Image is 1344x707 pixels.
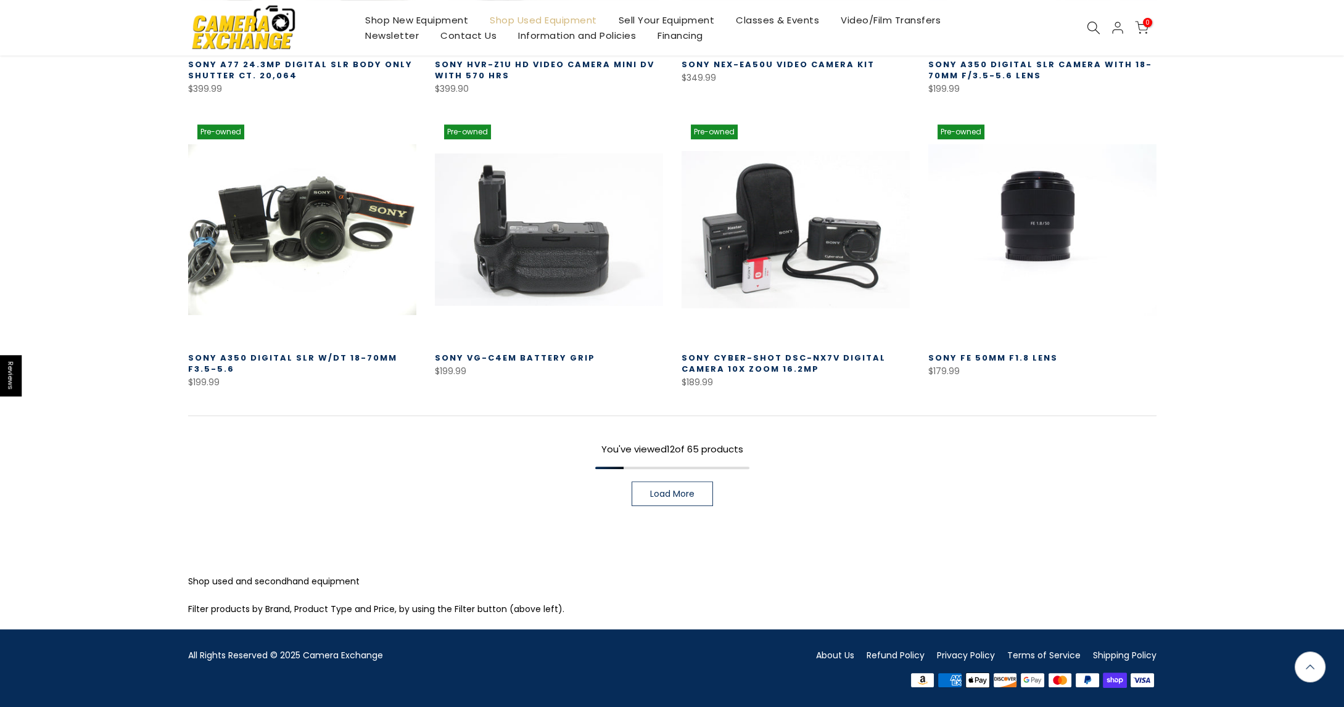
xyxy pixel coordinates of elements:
img: master [1046,671,1074,689]
div: $199.99 [435,364,663,379]
a: Back to the top [1295,652,1325,682]
div: $179.99 [928,364,1156,379]
a: Contact Us [429,28,507,43]
a: Sony FE 50mm f1.8 Lens [928,352,1058,364]
img: visa [1129,671,1156,689]
a: Sony VG-C4EM Battery Grip [435,352,595,364]
a: Refund Policy [867,649,925,661]
p: Shop used and secondhand equipment [188,574,1156,589]
img: shopify pay [1101,671,1129,689]
a: Sony NEX-EA50U Video Camera Kit [682,59,875,70]
span: You've viewed of 65 products [601,443,743,456]
div: $399.99 [188,81,416,97]
a: Newsletter [354,28,429,43]
a: About Us [816,649,854,661]
a: Sony HVR-Z1U HD Video Camera Mini DV with 570 hrs [435,59,654,81]
a: 0 [1135,21,1148,35]
a: Shop Used Equipment [479,12,608,28]
span: 0 [1143,18,1152,27]
div: $399.90 [435,81,663,97]
img: paypal [1074,671,1102,689]
span: 12 [667,443,675,456]
a: Terms of Service [1007,649,1081,661]
a: Classes & Events [725,12,830,28]
a: Video/Film Transfers [830,12,951,28]
a: Sony a350 Digital SLR Camera with 18-70mm f/3.5-5.6 Lens [928,59,1152,81]
div: $349.99 [682,70,910,86]
a: Sell Your Equipment [608,12,725,28]
img: american express [936,671,964,689]
a: Privacy Policy [937,649,995,661]
img: apple pay [963,671,991,689]
a: Information and Policies [507,28,646,43]
a: Financing [646,28,714,43]
a: Sony Cyber-shot DSC-NX7V Digital Camera 10x Zoom 16.2mp [682,352,886,375]
a: Load More [632,481,713,506]
a: Sony a77 24.3mp Digital SLR Body Only Shutter Ct. 20,064 [188,59,413,81]
img: google pay [1019,671,1047,689]
img: amazon payments [909,671,936,689]
span: Load More [650,489,695,498]
div: $199.99 [928,81,1156,97]
p: Filter products by Brand, Product Type and Price, by using the Filter button (above left). [188,602,1156,617]
a: Shop New Equipment [354,12,479,28]
div: All Rights Reserved © 2025 Camera Exchange [188,648,663,663]
a: Sony a350 Digital SLR w/DT 18-70mm f3.5-5.6 [188,352,397,375]
div: $189.99 [682,375,910,390]
img: discover [991,671,1019,689]
a: Shipping Policy [1093,649,1156,661]
div: $199.99 [188,375,416,390]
